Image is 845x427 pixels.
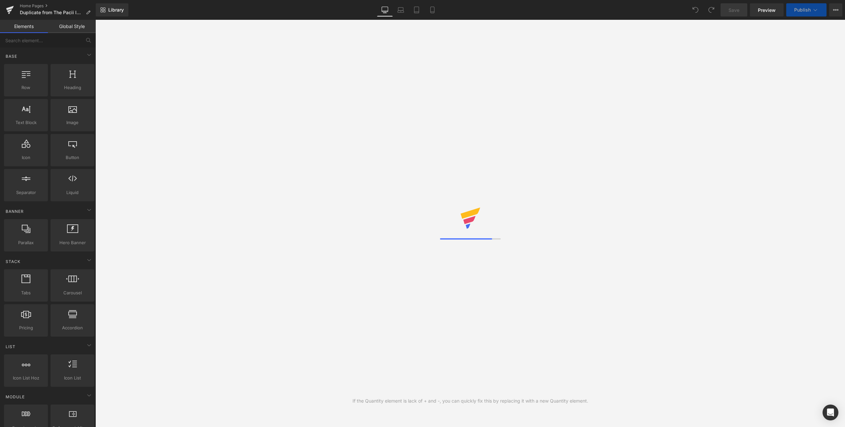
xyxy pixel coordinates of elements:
[20,3,96,9] a: Home Pages
[786,3,827,16] button: Publish
[6,375,46,381] span: Icon List Hoz
[52,154,92,161] span: Button
[6,239,46,246] span: Parallax
[6,154,46,161] span: Icon
[750,3,784,16] a: Preview
[6,189,46,196] span: Separator
[393,3,409,16] a: Laptop
[20,10,83,15] span: Duplicate from The Pacii landing page
[377,3,393,16] a: Desktop
[758,7,776,14] span: Preview
[6,84,46,91] span: Row
[829,3,842,16] button: More
[409,3,424,16] a: Tablet
[6,119,46,126] span: Text Block
[52,324,92,331] span: Accordion
[96,3,128,16] a: New Library
[705,3,718,16] button: Redo
[52,119,92,126] span: Image
[6,324,46,331] span: Pricing
[353,397,588,405] div: If the Quantity element is lack of + and -, you can quickly fix this by replacing it with a new Q...
[52,375,92,381] span: Icon List
[52,189,92,196] span: Liquid
[5,53,18,59] span: Base
[5,258,21,265] span: Stack
[5,344,16,350] span: List
[424,3,440,16] a: Mobile
[52,289,92,296] span: Carousel
[52,84,92,91] span: Heading
[823,405,838,420] div: Open Intercom Messenger
[108,7,124,13] span: Library
[5,394,25,400] span: Module
[52,239,92,246] span: Hero Banner
[728,7,739,14] span: Save
[689,3,702,16] button: Undo
[5,208,24,214] span: Banner
[48,20,96,33] a: Global Style
[794,7,811,13] span: Publish
[6,289,46,296] span: Tabs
